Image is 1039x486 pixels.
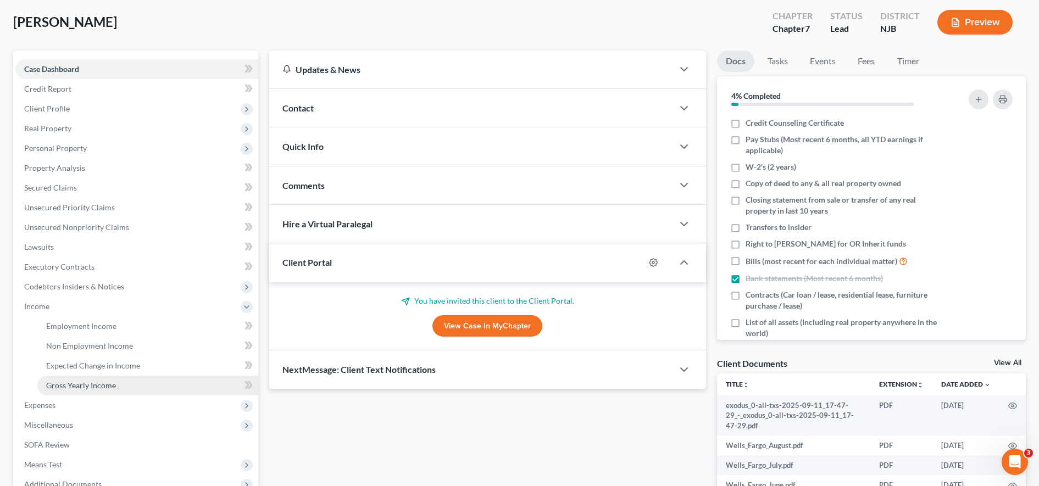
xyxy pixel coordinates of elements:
[13,14,117,30] span: [PERSON_NAME]
[282,141,324,152] span: Quick Info
[888,51,928,72] a: Timer
[15,158,258,178] a: Property Analysis
[870,395,932,435] td: PDF
[15,59,258,79] a: Case Dashboard
[24,124,71,133] span: Real Property
[932,455,999,475] td: [DATE]
[24,282,124,291] span: Codebtors Insiders & Notices
[24,183,77,192] span: Secured Claims
[746,317,940,339] span: List of all assets (Including real property anywhere in the world)
[15,217,258,237] a: Unsecured Nonpriority Claims
[37,376,258,395] a: Gross Yearly Income
[917,382,924,388] i: unfold_more
[849,51,884,72] a: Fees
[24,84,71,93] span: Credit Report
[830,10,863,23] div: Status
[743,382,749,388] i: unfold_more
[717,435,870,455] td: Wells_Fargo_August.pdf
[37,356,258,376] a: Expected Change in Income
[879,380,924,388] a: Extensionunfold_more
[24,420,73,429] span: Miscellaneous
[937,10,1013,35] button: Preview
[1024,449,1033,457] span: 3
[746,161,796,172] span: W-2's (2 years)
[870,455,932,475] td: PDF
[759,51,797,72] a: Tasks
[46,381,116,390] span: Gross Yearly Income
[282,180,325,191] span: Comments
[24,163,85,172] span: Property Analysis
[282,219,373,229] span: Hire a Virtual Paralegal
[15,257,258,277] a: Executory Contracts
[746,256,897,267] span: Bills (most recent for each individual matter)
[282,64,660,75] div: Updates & News
[746,134,940,156] span: Pay Stubs (Most recent 6 months, all YTD earnings if applicable)
[15,237,258,257] a: Lawsuits
[726,380,749,388] a: Titleunfold_more
[984,382,991,388] i: expand_more
[1002,449,1028,475] iframe: Intercom live chat
[773,10,813,23] div: Chapter
[932,435,999,455] td: [DATE]
[746,238,906,249] span: Right to [PERSON_NAME] for OR Inherit funds
[773,23,813,35] div: Chapter
[746,194,940,216] span: Closing statement from sale or transfer of any real property in last 10 years
[941,380,991,388] a: Date Added expand_more
[746,222,812,233] span: Transfers to insider
[37,336,258,356] a: Non Employment Income
[15,79,258,99] a: Credit Report
[746,118,844,129] span: Credit Counseling Certificate
[282,295,693,306] p: You have invited this client to the Client Portal.
[24,222,129,232] span: Unsecured Nonpriority Claims
[880,23,920,35] div: NJB
[282,257,332,267] span: Client Portal
[15,178,258,198] a: Secured Claims
[15,198,258,217] a: Unsecured Priority Claims
[880,10,920,23] div: District
[46,361,140,370] span: Expected Change in Income
[717,395,870,435] td: exodus_0-all-txs-2025-09-11_17-47-29_-_exodus_0-all-txs-2025-09-11_17-47-29.pdf
[801,51,844,72] a: Events
[46,341,133,350] span: Non Employment Income
[24,64,79,74] span: Case Dashboard
[870,435,932,455] td: PDF
[24,460,62,469] span: Means Test
[24,203,115,212] span: Unsecured Priority Claims
[746,273,883,284] span: Bank statements (Most recent 6 months)
[24,400,55,410] span: Expenses
[24,262,95,271] span: Executory Contracts
[432,315,542,337] a: View Case in MyChapter
[282,364,436,375] span: NextMessage: Client Text Notifications
[24,301,49,311] span: Income
[746,289,940,311] span: Contracts (Car loan / lease, residential lease, furniture purchase / lease)
[717,455,870,475] td: Wells_Fargo_July.pdf
[24,143,87,153] span: Personal Property
[46,321,116,331] span: Employment Income
[932,395,999,435] td: [DATE]
[37,316,258,336] a: Employment Income
[15,435,258,455] a: SOFA Review
[731,91,781,100] strong: 4% Completed
[805,23,810,33] span: 7
[24,104,70,113] span: Client Profile
[717,51,754,72] a: Docs
[282,103,314,113] span: Contact
[830,23,863,35] div: Lead
[746,178,901,189] span: Copy of deed to any & all real property owned
[994,359,1021,367] a: View All
[24,242,54,252] span: Lawsuits
[24,440,70,449] span: SOFA Review
[717,357,787,369] div: Client Documents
